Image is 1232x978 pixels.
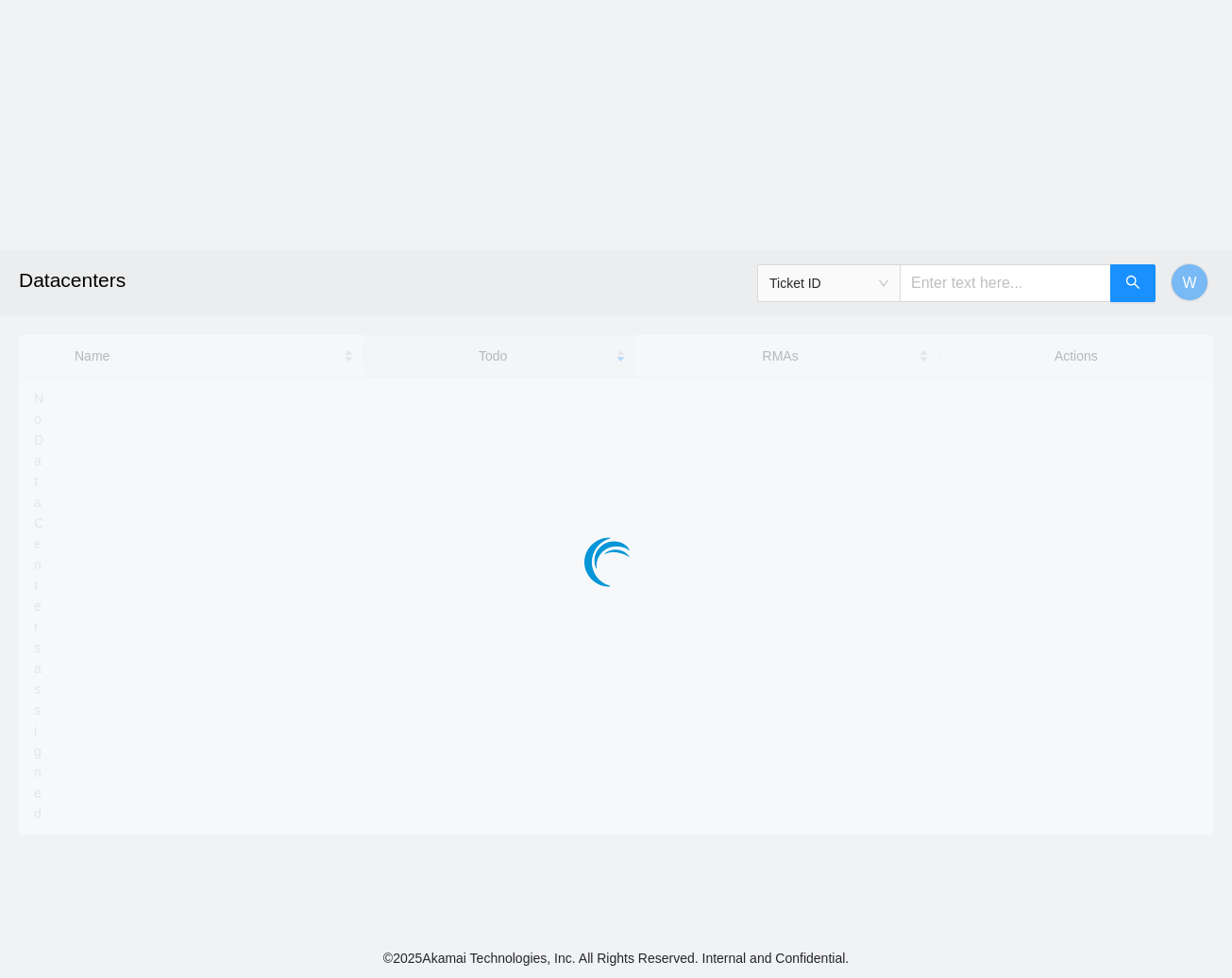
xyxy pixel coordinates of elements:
[900,264,1111,302] input: Enter text here...
[1125,275,1140,293] span: search
[1171,263,1208,301] button: W
[19,250,855,311] h2: Datacenters
[1110,264,1156,302] button: search
[769,269,888,297] span: Ticket ID
[1182,271,1196,295] span: W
